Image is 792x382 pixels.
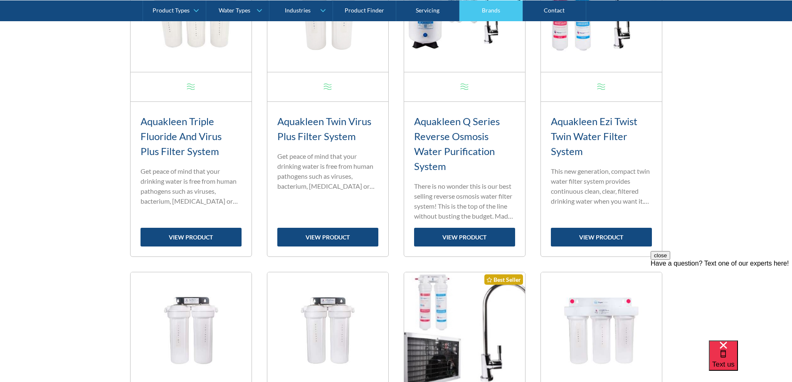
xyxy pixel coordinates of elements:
[551,166,652,206] p: This new generation, compact twin water filter system provides continuous clean, clear, filtered ...
[219,7,250,14] div: Water Types
[277,114,378,144] h3: Aquakleen Twin Virus Plus Filter System
[141,166,242,206] p: Get peace of mind that your drinking water is free from human pathogens such as viruses, bacteriu...
[414,114,515,174] h3: Aquakleen Q Series Reverse Osmosis Water Purification System
[414,181,515,221] p: There is no wonder this is our best selling reverse osmosis water filter system! This is the top ...
[285,7,311,14] div: Industries
[153,7,190,14] div: Product Types
[551,114,652,159] h3: Aquakleen Ezi Twist Twin Water Filter System
[277,228,378,246] a: view product
[277,151,378,191] p: Get peace of mind that your drinking water is free from human pathogens such as viruses, bacteriu...
[651,251,792,351] iframe: podium webchat widget prompt
[709,340,792,382] iframe: podium webchat widget bubble
[551,228,652,246] a: view product
[414,228,515,246] a: view product
[141,114,242,159] h3: Aquakleen Triple Fluoride And Virus Plus Filter System
[484,274,523,285] div: Best Seller
[141,228,242,246] a: view product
